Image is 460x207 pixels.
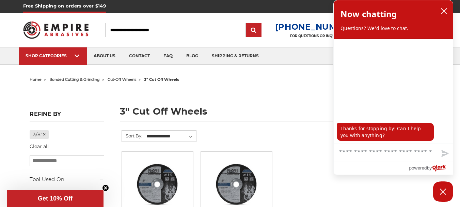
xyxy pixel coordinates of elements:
a: home [30,77,42,82]
p: Thanks for stopping by! Can I help you with anything? [337,123,434,141]
a: Powered by Olark [409,162,453,175]
h5: Refine by [30,111,104,121]
a: [PHONE_NUMBER] [275,22,359,32]
button: close chatbox [439,6,449,16]
a: Clear all [30,143,49,149]
div: Get 10% OffClose teaser [7,190,104,207]
a: blog [179,47,205,65]
a: Die Grinder [30,187,104,199]
p: FOR QUESTIONS OR INQUIRIES [275,34,359,38]
div: SHOP CATEGORIES [26,53,80,58]
button: Close teaser [102,184,109,191]
a: faq [157,47,179,65]
a: shipping & returns [205,47,266,65]
span: powered [409,164,427,172]
a: bonded cutting & grinding [49,77,100,82]
input: Submit [247,24,260,37]
p: Questions? We'd love to chat. [340,25,446,32]
select: Sort By: [145,131,196,142]
a: about us [87,47,122,65]
h5: Tool Used On [30,175,104,183]
label: Sort By: [122,131,142,141]
h1: 3" cut off wheels [120,107,430,121]
a: contact [122,47,157,65]
h2: Now chatting [340,7,397,21]
div: chat [334,39,453,144]
a: cut-off wheels [108,77,136,82]
button: Close Chatbox [433,181,453,202]
span: by [427,164,432,172]
img: Empire Abrasives [23,17,89,43]
span: 3" cut off wheels [144,77,179,82]
button: Send message [436,146,453,162]
span: Get 10% Off [38,195,73,202]
a: 3/8" [30,130,49,139]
